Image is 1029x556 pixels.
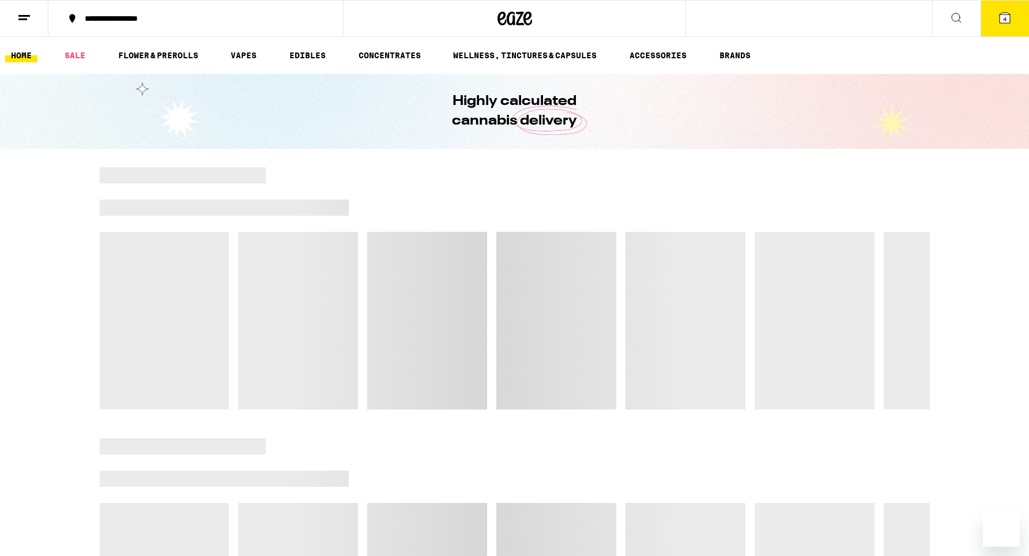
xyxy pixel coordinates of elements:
span: 4 [1003,16,1007,22]
a: WELLNESS, TINCTURES & CAPSULES [447,48,602,62]
a: VAPES [225,48,262,62]
iframe: Button to launch messaging window [983,510,1020,547]
a: EDIBLES [284,48,331,62]
button: 4 [981,1,1029,36]
a: CONCENTRATES [353,48,427,62]
a: SALE [59,48,91,62]
h1: Highly calculated cannabis delivery [420,92,610,131]
a: FLOWER & PREROLLS [112,48,204,62]
a: HOME [5,48,37,62]
a: BRANDS [714,48,756,62]
a: ACCESSORIES [624,48,692,62]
